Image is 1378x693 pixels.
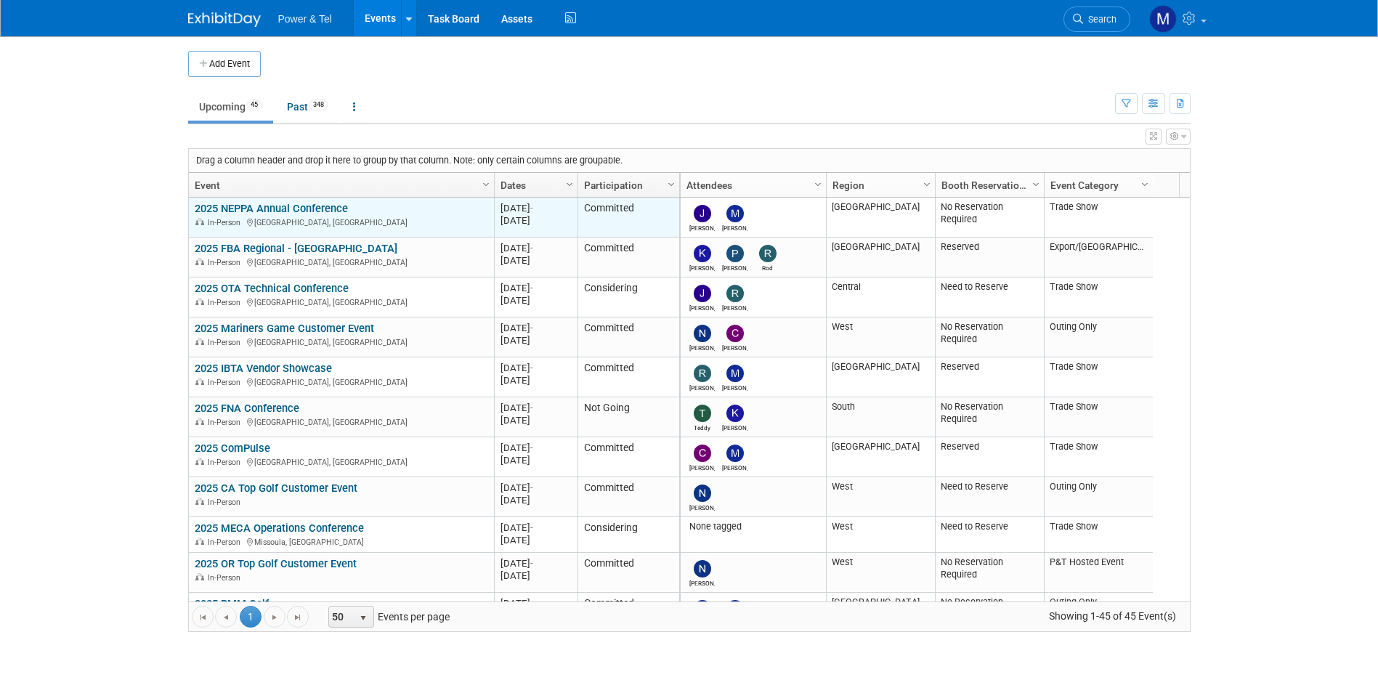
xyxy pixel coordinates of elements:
div: Nate Derbyshire [689,577,715,587]
td: Considering [577,277,679,317]
span: Search [1083,14,1116,25]
div: [DATE] [500,254,571,267]
div: Chris Noora [689,462,715,471]
a: Search [1063,7,1130,32]
span: - [530,323,533,333]
span: - [530,283,533,293]
div: [DATE] [500,202,571,214]
td: Committed [577,593,679,633]
td: Outing Only [1044,477,1153,517]
td: Central [826,277,935,317]
img: Nate Derbyshire [694,560,711,577]
span: Column Settings [1139,179,1151,190]
span: In-Person [208,538,245,547]
td: Need to Reserve [935,477,1044,517]
div: Kevin Wilkes [689,262,715,272]
a: Go to the first page [192,606,214,628]
img: Chris Noora [694,445,711,462]
a: Booth Reservation Status [941,173,1034,198]
a: 2025 OTA Technical Conference [195,282,349,295]
td: P&T Hosted Event [1044,553,1153,593]
td: West [826,517,935,553]
span: - [530,598,533,609]
div: [DATE] [500,374,571,386]
span: In-Person [208,458,245,467]
div: [DATE] [500,322,571,334]
td: [GEOGRAPHIC_DATA] [826,238,935,277]
td: Committed [577,238,679,277]
div: [DATE] [500,402,571,414]
img: In-Person Event [195,418,204,425]
span: In-Person [208,298,245,307]
div: Missoula, [GEOGRAPHIC_DATA] [195,535,487,548]
span: In-Person [208,378,245,387]
td: Need to Reserve [935,517,1044,553]
img: Kevin Wilkes [726,405,744,422]
div: Robert Zuzek [722,302,747,312]
div: [GEOGRAPHIC_DATA], [GEOGRAPHIC_DATA] [195,336,487,348]
div: [DATE] [500,597,571,609]
td: Trade Show [1044,517,1153,553]
a: Dates [500,173,568,198]
span: - [530,243,533,254]
td: Committed [577,553,679,593]
a: Event Category [1050,173,1143,198]
a: Past348 [276,93,339,121]
div: Chad Smith [722,342,747,352]
span: 45 [246,100,262,110]
div: Nate Derbyshire [689,342,715,352]
button: Add Event [188,51,261,77]
td: West [826,553,935,593]
img: Nate Derbyshire [694,325,711,342]
div: Ron Rafalzik [689,382,715,392]
span: Column Settings [921,179,933,190]
div: [DATE] [500,442,571,454]
a: 2025 OR Top Golf Customer Event [195,557,357,570]
div: Drag a column header and drop it here to group by that column. Note: only certain columns are gro... [189,149,1190,172]
a: Attendees [686,173,816,198]
a: Participation [584,173,670,198]
span: - [530,442,533,453]
div: Michael Mackeben [722,462,747,471]
img: Michael Mackeben [726,365,744,382]
span: Column Settings [812,179,824,190]
span: - [530,362,533,373]
div: [DATE] [500,522,571,534]
a: Go to the last page [287,606,309,628]
td: [GEOGRAPHIC_DATA] [826,437,935,477]
td: West [826,477,935,517]
a: 2025 Mariners Game Customer Event [195,322,374,335]
div: [DATE] [500,414,571,426]
img: ExhibitDay [188,12,261,27]
span: In-Person [208,498,245,507]
span: Power & Tel [278,13,332,25]
span: 1 [240,606,262,628]
td: Trade Show [1044,277,1153,317]
span: 50 [329,607,354,627]
div: [DATE] [500,334,571,346]
td: No Reservation Required [935,397,1044,437]
a: Region [832,173,925,198]
img: In-Person Event [195,218,204,225]
div: Rod Philp [755,262,780,272]
img: Judd Bartley [694,285,711,302]
td: Reserved [935,437,1044,477]
td: No Reservation Required [935,553,1044,593]
span: In-Person [208,573,245,583]
img: John Gautieri [694,205,711,222]
span: Column Settings [665,179,677,190]
a: Go to the previous page [215,606,237,628]
img: Robert Zuzek [726,285,744,302]
span: - [530,522,533,533]
span: Go to the last page [292,612,304,623]
td: Trade Show [1044,198,1153,238]
a: 2025 FNA Conference [195,402,299,415]
div: [DATE] [500,494,571,506]
div: [DATE] [500,557,571,570]
td: No Reservation Required [935,198,1044,238]
div: [GEOGRAPHIC_DATA], [GEOGRAPHIC_DATA] [195,216,487,228]
a: 2025 ComPulse [195,442,270,455]
td: Need to Reserve [935,277,1044,317]
div: [DATE] [500,282,571,294]
div: [DATE] [500,534,571,546]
